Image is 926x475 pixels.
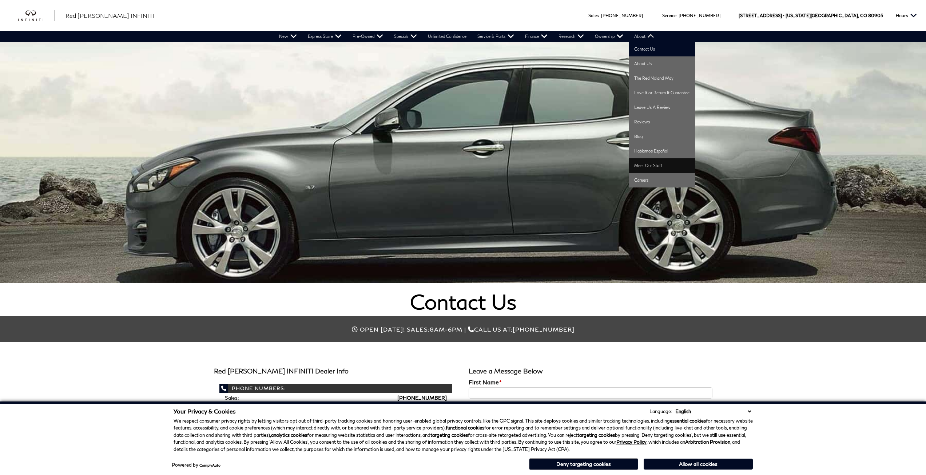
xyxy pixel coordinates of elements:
[577,432,615,438] strong: targeting cookies
[214,326,712,333] div: Call us at:
[271,432,307,438] strong: analytics cookies
[65,11,155,20] a: Red [PERSON_NAME] INFINITI
[172,463,220,467] div: Powered by
[174,408,236,415] span: Your Privacy & Cookies
[601,13,643,18] a: [PHONE_NUMBER]
[430,326,462,333] span: 8am-6pm
[397,401,447,407] a: [PHONE_NUMBER]
[274,31,302,42] a: New
[629,144,695,158] a: Hablamos Español
[685,439,730,445] strong: Arbitration Provision
[430,432,468,438] strong: targeting cookies
[616,439,647,445] a: Privacy Policy
[529,458,638,470] button: Deny targeting cookies
[274,31,660,42] nav: Main Navigation
[629,115,695,129] a: Reviews
[225,395,239,401] span: Sales:
[670,418,706,424] strong: essential cookies
[397,395,447,401] a: [PHONE_NUMBER]
[649,409,672,414] div: Language:
[629,100,695,115] a: Leave Us A Review
[588,13,599,18] span: Sales
[739,13,883,18] a: [STREET_ADDRESS] • [US_STATE][GEOGRAPHIC_DATA], CO 80905
[472,31,520,42] a: Service & Parts
[520,31,553,42] a: Finance
[629,158,695,173] a: Meet Our Staff
[629,173,695,187] a: Careers
[629,86,695,100] a: Love It or Return It Guarantee
[174,417,753,453] p: We respect consumer privacy rights by letting visitors opt out of third-party tracking cookies an...
[513,326,575,333] span: [PHONE_NUMBER]
[629,31,660,42] a: About
[629,42,695,56] a: Contact Us
[679,13,720,18] a: [PHONE_NUMBER]
[302,31,347,42] a: Express Store
[65,12,155,19] span: Red [PERSON_NAME] INFINITI
[464,326,466,333] span: |
[629,71,695,86] a: The Red Noland Way
[225,401,243,407] span: Service:
[469,368,712,375] h3: Leave a Message Below
[18,10,55,21] img: INFINITI
[599,13,600,18] span: :
[589,31,629,42] a: Ownership
[629,129,695,144] a: Blog
[347,31,389,42] a: Pre-Owned
[407,326,430,333] span: Sales:
[360,326,405,333] span: Open [DATE]!
[214,368,458,375] h3: Red [PERSON_NAME] INFINITI Dealer Info
[422,31,472,42] a: Unlimited Confidence
[629,56,695,71] a: About Us
[214,290,712,313] h1: Contact Us
[18,10,55,21] a: infiniti
[553,31,589,42] a: Research
[219,384,452,393] span: Phone Numbers:
[644,459,753,470] button: Allow all cookies
[389,31,422,42] a: Specials
[446,425,484,431] strong: functional cookies
[662,13,676,18] span: Service
[199,463,220,467] a: ComplyAuto
[676,13,677,18] span: :
[673,408,753,415] select: Language Select
[469,379,502,385] label: First Name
